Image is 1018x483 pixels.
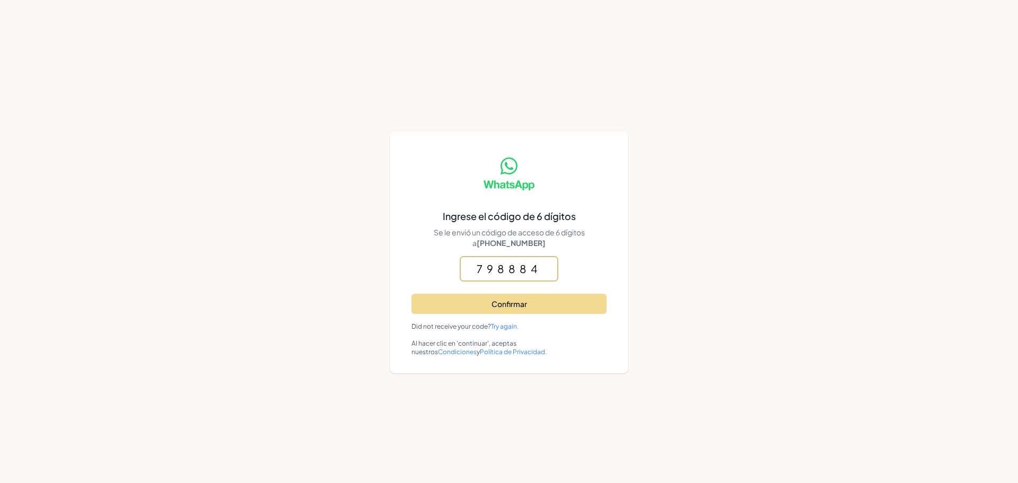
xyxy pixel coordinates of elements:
[491,322,519,330] a: Try again.
[484,157,534,190] img: whatsapp.f6588d5cb7bf46661b12dc8befa357a8.svg
[411,339,607,356] p: Al hacer clic en 'continuar', aceptas nuestros y
[411,227,607,248] p: Se le envió un código de acceso de 6 dígitos a
[438,348,477,356] a: Condiciones
[411,322,607,331] p: Did not receive your code?
[480,348,547,356] a: Política de Privacidad.
[411,294,607,314] button: Confirmar
[411,210,607,223] div: Ingrese el código de 6 dígitos
[477,238,546,248] b: [PHONE_NUMBER]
